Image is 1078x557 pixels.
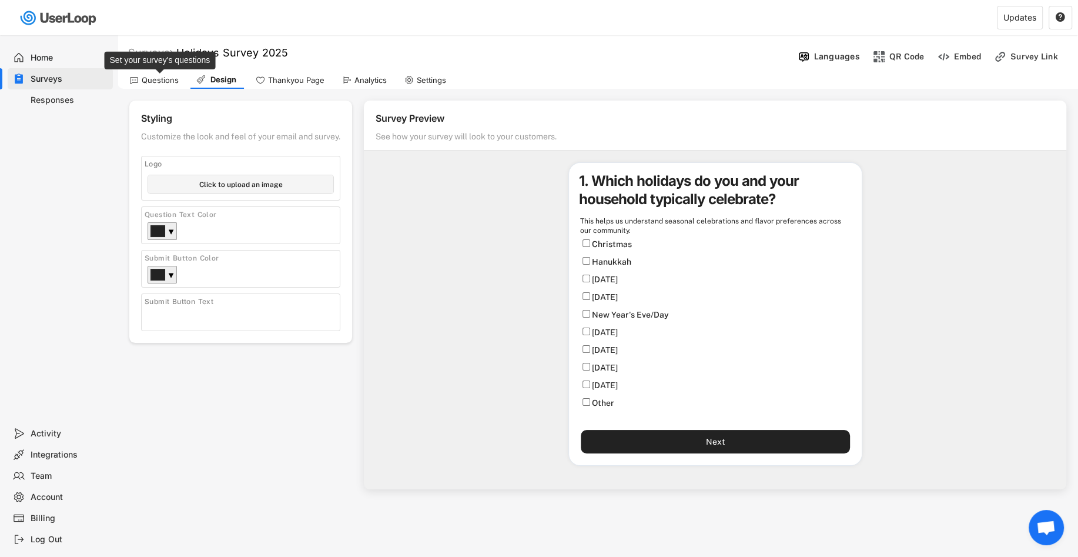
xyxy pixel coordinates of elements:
div: Activity [31,428,108,439]
div: Design [209,75,238,85]
div: Team [31,471,108,482]
div: Questions [142,75,179,85]
div: Surveys [128,46,173,59]
img: LinkMinor.svg [994,51,1006,63]
label: [DATE] [592,381,618,390]
div: Styling [141,112,340,128]
div: Question Text Color [145,210,217,219]
font: Holidays Survey 2025 [176,46,288,59]
div: Open chat [1029,510,1064,545]
text:  [1056,12,1065,22]
div: Analytics [354,75,387,85]
label: [DATE] [592,363,618,372]
img: Language%20Icon.svg [798,51,810,63]
div: Survey Preview [376,112,1066,128]
label: Christmas [592,239,632,249]
div: Submit Button Text [145,297,213,306]
label: [DATE] [592,292,618,302]
div: Updates [1003,14,1036,22]
div: ▼ [168,270,174,282]
button: Next [581,430,850,453]
img: userloop-logo-01.svg [18,6,101,30]
img: EmbedMinor.svg [938,51,950,63]
h5: 1. Which holidays do you and your household typically celebrate? [579,172,852,208]
img: ShopcodesMajor.svg [873,51,885,63]
div: Responses [31,95,108,106]
label: [DATE] [592,275,618,284]
div: Integrations [31,449,108,461]
div: Account [31,492,108,503]
div: Customize the look and feel of your email and survey. [141,131,340,147]
button:  [1055,12,1066,23]
div: Thankyou Page [268,75,324,85]
div: See how your survey will look to your customers. [376,131,557,147]
div: This helps us understand seasonal celebrations and flavor preferences across our community. [580,217,851,235]
div: Embed [954,51,981,62]
div: Settings [417,75,446,85]
div: Logo [145,159,340,169]
div: Log Out [31,534,108,545]
div: ▼ [168,226,174,238]
div: Languages [814,51,860,62]
label: New Year's Eve/Day [592,310,669,319]
label: Other [592,398,614,408]
div: Surveys [31,74,108,85]
div: Submit Button Color [145,254,219,263]
label: [DATE] [592,328,618,337]
div: Billing [31,513,108,524]
div: Home [31,52,108,64]
label: Hanukkah [592,257,631,266]
label: [DATE] [592,345,618,355]
div: QR Code [889,51,925,62]
div: Survey Link [1010,51,1069,62]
